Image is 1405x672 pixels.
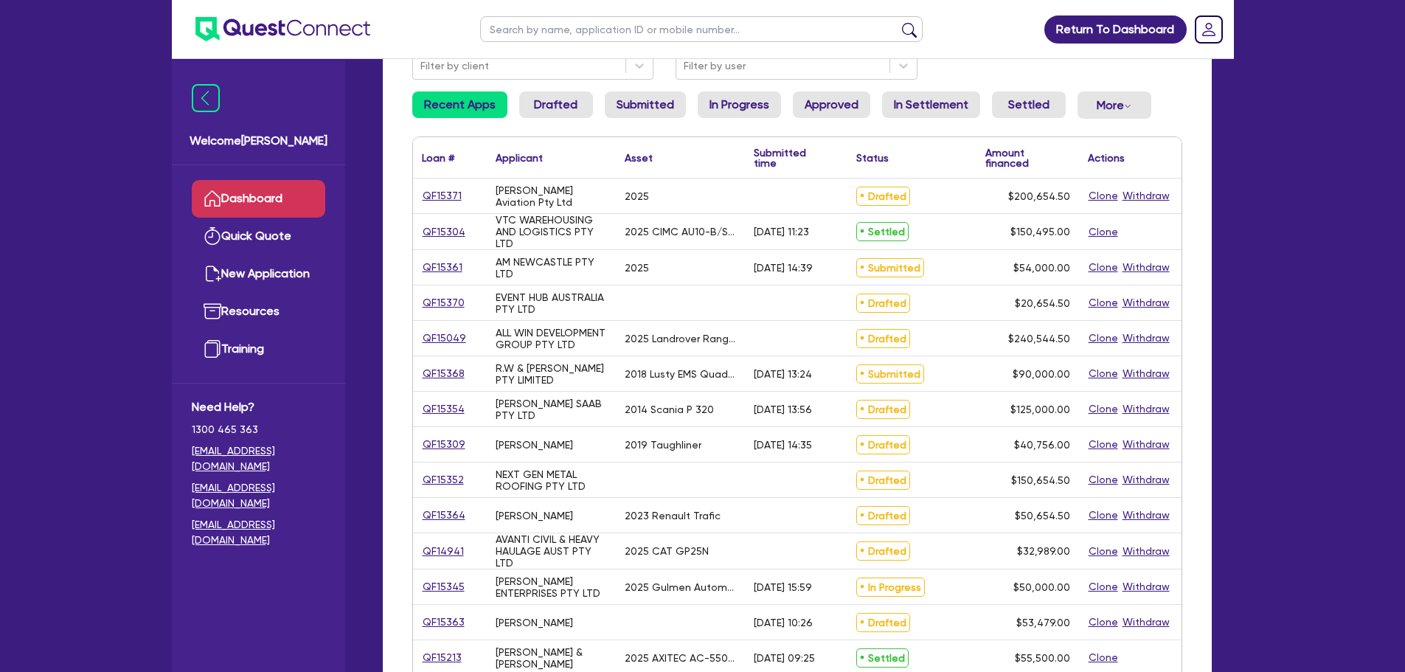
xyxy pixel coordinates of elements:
div: 2025 AXITEC AC-550TGB/120TSA [625,652,736,664]
img: quick-quote [204,227,221,245]
div: [DATE] 14:39 [754,262,813,274]
button: Withdraw [1122,330,1170,347]
button: Clone [1088,259,1119,276]
span: Drafted [856,471,910,490]
a: [EMAIL_ADDRESS][DOMAIN_NAME] [192,480,325,511]
span: $32,989.00 [1017,545,1070,557]
a: QF14941 [422,543,465,560]
a: QF15364 [422,507,466,524]
div: 2025 CAT GP25N [625,545,709,557]
button: Withdraw [1122,507,1170,524]
button: Withdraw [1122,401,1170,418]
span: Drafted [856,294,910,313]
button: Withdraw [1122,365,1170,382]
div: EVENT HUB AUSTRALIA PTY LTD [496,291,607,315]
button: Withdraw [1122,259,1170,276]
button: Withdraw [1122,543,1170,560]
div: [PERSON_NAME] ENTERPRISES PTY LTD [496,575,607,599]
a: Submitted [605,91,686,118]
button: Clone [1088,330,1119,347]
span: Need Help? [192,398,325,416]
div: AVANTI CIVIL & HEAVY HAULAGE AUST PTY LTD [496,533,607,569]
div: 2025 [625,190,649,202]
a: QF15368 [422,365,465,382]
div: Status [856,153,889,163]
div: [DATE] 13:24 [754,368,812,380]
span: $53,479.00 [1016,617,1070,628]
span: Drafted [856,613,910,632]
div: 2014 Scania P 320 [625,403,714,415]
button: Clone [1088,578,1119,595]
button: Clone [1088,294,1119,311]
a: Drafted [519,91,593,118]
a: Training [192,330,325,368]
div: [PERSON_NAME] Aviation Pty Ltd [496,184,607,208]
img: icon-menu-close [192,84,220,112]
span: $240,544.50 [1008,333,1070,344]
a: [EMAIL_ADDRESS][DOMAIN_NAME] [192,443,325,474]
a: In Settlement [882,91,980,118]
span: Drafted [856,541,910,561]
button: Clone [1088,436,1119,453]
span: Welcome [PERSON_NAME] [190,132,327,150]
a: Dropdown toggle [1190,10,1228,49]
a: QF15304 [422,224,466,240]
div: [DATE] 11:23 [754,226,809,238]
span: $50,654.50 [1015,510,1070,522]
div: Submitted time [754,148,825,168]
div: [DATE] 10:26 [754,617,813,628]
button: Withdraw [1122,187,1170,204]
button: Clone [1088,649,1119,666]
span: Drafted [856,435,910,454]
a: New Application [192,255,325,293]
a: QF15371 [422,187,462,204]
div: [PERSON_NAME] SAAB PTY LTD [496,398,607,421]
span: 1300 465 363 [192,422,325,437]
button: Withdraw [1122,614,1170,631]
div: 2023 Renault Trafic [625,510,721,522]
div: Amount financed [985,148,1070,168]
div: 2025 Gulmen Automatic Cup stacker Delivery Table [625,581,736,593]
a: QF15213 [422,649,462,666]
a: QF15363 [422,614,465,631]
a: QF15345 [422,578,465,595]
div: [DATE] 15:59 [754,581,812,593]
a: QF15309 [422,436,466,453]
span: Submitted [856,258,924,277]
img: new-application [204,265,221,283]
button: Withdraw [1122,294,1170,311]
div: [PERSON_NAME] [496,439,573,451]
input: Search by name, application ID or mobile number... [480,16,923,42]
a: In Progress [698,91,781,118]
span: $125,000.00 [1010,403,1070,415]
a: QF15049 [422,330,467,347]
div: [DATE] 09:25 [754,652,815,664]
div: Actions [1088,153,1125,163]
div: ALL WIN DEVELOPMENT GROUP PTY LTD [496,327,607,350]
div: 2019 Taughliner [625,439,701,451]
button: Withdraw [1122,578,1170,595]
button: Dropdown toggle [1078,91,1151,119]
a: Settled [992,91,1066,118]
div: [DATE] 14:35 [754,439,812,451]
div: [PERSON_NAME] & [PERSON_NAME] [496,646,607,670]
div: Loan # [422,153,454,163]
a: QF15361 [422,259,463,276]
span: Drafted [856,506,910,525]
img: resources [204,302,221,320]
button: Clone [1088,471,1119,488]
span: In Progress [856,578,925,597]
div: [DATE] 13:56 [754,403,812,415]
a: QF15354 [422,401,465,418]
a: Return To Dashboard [1044,15,1187,44]
div: 2025 Landrover Range Rover Sport Autobiography [625,333,736,344]
span: Drafted [856,400,910,419]
div: 2018 Lusty EMS Quad dog Trailer [625,368,736,380]
div: NEXT GEN METAL ROOFING PTY LTD [496,468,607,492]
button: Withdraw [1122,471,1170,488]
div: 2025 CIMC AU10-B/S-R-3WT-FKH3 Trailer [625,226,736,238]
span: $20,654.50 [1015,297,1070,309]
button: Withdraw [1122,436,1170,453]
div: VTC WAREHOUSING AND LOGISTICS PTY LTD [496,214,607,249]
div: Applicant [496,153,543,163]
